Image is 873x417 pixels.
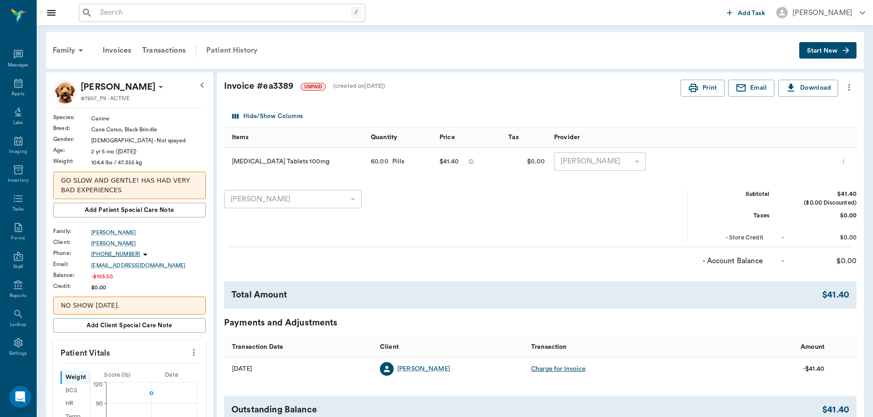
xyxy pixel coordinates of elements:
div: Taxes [701,211,769,220]
div: Transaction [527,336,678,357]
input: Search [96,6,351,19]
div: Tasks [12,206,24,213]
div: - Account Balance [694,255,763,266]
button: [PERSON_NAME] [769,4,873,21]
div: [PERSON_NAME] [554,152,646,171]
div: [DEMOGRAPHIC_DATA] - Not spayed [91,136,206,145]
div: Client [375,336,527,357]
a: [EMAIL_ADDRESS][DOMAIN_NAME] [91,261,206,270]
div: Lookup [10,321,26,328]
div: Gender : [53,135,91,143]
div: Total Amount [231,288,822,302]
button: Add Task [723,4,769,21]
div: Amount [801,334,824,360]
p: [PHONE_NUMBER] [91,250,140,258]
a: [PERSON_NAME] [91,228,206,237]
div: $41.40 [788,190,857,199]
p: #7857_P9 - ACTIVE [81,94,130,103]
div: Labs [13,119,23,126]
div: Species : [53,113,91,121]
div: -$193.50 [91,272,206,281]
div: Tess Whatley [81,80,155,94]
div: Client [380,334,399,360]
button: Email [728,80,774,97]
div: Cane Corso, Black Brindle [91,125,206,134]
div: / [351,6,361,19]
div: Family : [53,227,91,235]
div: Open Intercom Messenger [9,386,31,408]
div: Provider [554,125,580,150]
button: Download [778,80,838,97]
div: 104.4 lbs / 47.355 kg [91,158,206,167]
div: Messages [8,62,29,69]
div: Inventory [8,177,28,184]
button: more [842,80,857,95]
div: Quantity [371,125,397,150]
div: Tax [504,127,549,148]
button: Select columns [230,109,305,124]
div: - Store Credit [695,233,763,242]
p: GO SLOW AND GENTLE! HAS HAD VERY BAD EXPERIENCES [61,176,198,195]
img: Profile Image [53,80,77,103]
div: - [782,233,784,242]
div: Items [224,127,366,148]
div: Phone : [53,249,91,257]
div: Invoice # ea3389 [224,80,681,93]
div: [MEDICAL_DATA] Tablets 100mg [224,148,366,175]
button: message [466,155,476,168]
a: [PERSON_NAME] [397,364,450,374]
div: $0.00 [504,148,549,175]
p: [PERSON_NAME] [81,80,155,94]
div: Charge for Invoice [531,364,586,374]
div: Weight : [53,157,91,165]
div: Age : [53,146,91,154]
button: Add client Special Care Note [53,318,206,333]
span: Add patient Special Care Note [85,205,174,215]
div: $41.40 [822,403,849,417]
div: Items [232,125,248,150]
a: Invoices [97,39,137,61]
div: Staff [13,264,23,271]
div: Credit : [53,282,91,290]
div: Quantity [366,127,435,148]
button: Start New [799,42,857,59]
div: $41.40 [822,288,849,302]
a: [PERSON_NAME] [91,239,206,248]
a: Transactions [137,39,191,61]
div: Breed : [53,124,91,132]
button: more [187,345,201,360]
div: - [781,255,784,266]
div: Pills [389,157,405,166]
div: Weight [60,371,90,384]
div: HR [60,397,90,411]
button: Print [681,80,725,97]
div: Price [435,127,504,148]
div: Transaction Date [232,334,283,360]
div: Amount [678,336,829,357]
div: -$41.40 [803,364,824,374]
button: more [838,154,849,169]
div: Outstanding Balance [231,403,822,417]
div: Forms [11,235,25,242]
tspan: 90 [96,401,103,406]
div: $0.00 [788,233,857,242]
div: (created on [DATE] ) [333,82,385,91]
div: [PERSON_NAME] [224,190,362,208]
button: Add patient Special Care Note [53,203,206,217]
div: $0.00 [788,211,857,220]
a: Patient History [201,39,263,61]
div: Email : [53,260,91,268]
div: Balance : [53,271,91,279]
tspan: 120 [93,382,102,387]
div: 2 yr 5 mo ([DATE]) [91,147,206,156]
button: Close drawer [42,4,60,22]
p: NO SHOW [DATE]. [61,301,198,310]
div: Canine [91,114,206,123]
div: $0.00 [788,255,857,266]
